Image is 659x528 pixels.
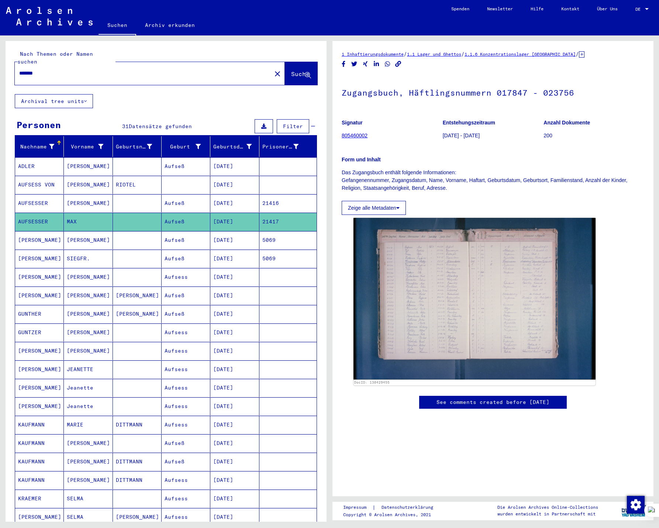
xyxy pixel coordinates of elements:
div: Prisoner # [262,141,308,152]
a: Archiv erkunden [136,16,204,34]
mat-cell: [DATE] [210,453,259,471]
mat-cell: [PERSON_NAME] [15,342,64,360]
mat-cell: [DATE] [210,176,259,194]
p: wurden entwickelt in Partnerschaft mit [497,511,598,517]
mat-cell: Aufsess [162,360,210,378]
button: Suche [285,62,317,85]
button: Archival tree units [15,94,93,108]
mat-cell: Aufsess [162,323,210,342]
span: DE [635,7,644,12]
a: 1.1.6 Konzentrationslager [GEOGRAPHIC_DATA] [465,51,576,57]
button: Clear [270,66,285,81]
mat-cell: Aufseß [162,305,210,323]
mat-cell: [DATE] [210,360,259,378]
p: [DATE] - [DATE] [443,132,544,140]
div: Zustimmung ändern [627,496,644,513]
div: Geburt‏ [165,141,210,152]
mat-cell: [DATE] [210,471,259,489]
div: Nachname [18,143,54,151]
div: Prisoner # [262,143,299,151]
mat-icon: close [273,69,282,78]
button: Share on Facebook [340,59,348,69]
mat-cell: KRAEMER [15,490,64,508]
mat-cell: [DATE] [210,268,259,286]
mat-cell: [DATE] [210,397,259,415]
mat-cell: [PERSON_NAME] [113,305,162,323]
mat-cell: [DATE] [210,490,259,508]
div: Geburtsdatum [213,141,261,152]
span: / [461,51,465,57]
a: 805460002 [342,133,368,138]
span: Datensätze gefunden [129,123,192,130]
mat-cell: Aufsess [162,471,210,489]
mat-cell: GUNTHER [15,305,64,323]
mat-header-cell: Geburt‏ [162,136,210,157]
mat-header-cell: Geburtsdatum [210,136,259,157]
mat-cell: [PERSON_NAME] [64,157,113,175]
mat-cell: Aufsess [162,397,210,415]
mat-cell: Aufsess [162,490,210,508]
div: Geburtsdatum [213,143,251,151]
mat-cell: KAUFMANN [15,453,64,471]
img: yv_logo.png [620,501,648,520]
h1: Zugangsbuch, Häftlingsnummern 017847 - 023756 [342,76,644,108]
p: Die Arolsen Archives Online-Collections [497,504,598,511]
mat-cell: [PERSON_NAME] [113,287,162,305]
mat-cell: JEANETTE [64,360,113,378]
mat-cell: [PERSON_NAME] [64,453,113,471]
mat-cell: Aufsess [162,416,210,434]
mat-cell: Aufseß [162,287,210,305]
mat-cell: Aufseß [162,434,210,452]
mat-cell: [PERSON_NAME] [64,231,113,249]
div: | [343,504,442,511]
span: / [576,51,579,57]
img: 001.jpg [353,218,596,379]
p: 200 [544,132,644,140]
mat-cell: [PERSON_NAME] [15,508,64,526]
mat-cell: [DATE] [210,287,259,305]
mat-cell: Aufseß [162,231,210,249]
mat-cell: [PERSON_NAME] [64,305,113,323]
mat-cell: KAUFMANN [15,434,64,452]
mat-cell: 5069 [259,231,317,249]
mat-cell: [PERSON_NAME] [64,268,113,286]
a: Datenschutzerklärung [376,504,442,511]
b: Form und Inhalt [342,157,381,162]
mat-header-cell: Prisoner # [259,136,317,157]
mat-cell: Aufsess [162,342,210,360]
button: Share on Twitter [351,59,358,69]
img: Zustimmung ändern [627,496,645,514]
mat-cell: [DATE] [210,379,259,397]
span: Suche [291,70,310,78]
mat-cell: [PERSON_NAME] [64,194,113,212]
mat-cell: [PERSON_NAME] [64,342,113,360]
mat-cell: 5069 [259,250,317,268]
mat-cell: SIEGFR. [64,250,113,268]
mat-cell: SELMA [64,508,113,526]
mat-cell: [DATE] [210,213,259,231]
mat-cell: [DATE] [210,342,259,360]
button: Share on WhatsApp [384,59,391,69]
mat-cell: AUFSESSER [15,213,64,231]
mat-cell: [PERSON_NAME] [64,176,113,194]
mat-cell: Jeanette [64,397,113,415]
a: DocID: 130429455 [354,380,390,384]
mat-cell: [DATE] [210,231,259,249]
mat-cell: 21416 [259,194,317,212]
button: Filter [277,119,309,133]
mat-cell: Aufsess [162,508,210,526]
mat-cell: Aufseß [162,194,210,212]
div: Nachname [18,141,63,152]
mat-cell: GUNTZER [15,323,64,342]
mat-cell: [PERSON_NAME] [15,397,64,415]
a: Impressum [343,504,372,511]
button: Zeige alle Metadaten [342,201,406,215]
mat-cell: [PERSON_NAME] [64,323,113,342]
mat-header-cell: Vorname [64,136,113,157]
div: Geburtsname [116,143,152,151]
mat-cell: Aufseß [162,213,210,231]
mat-cell: DITTMANN [113,453,162,471]
mat-cell: [DATE] [210,250,259,268]
mat-cell: [PERSON_NAME] [15,379,64,397]
mat-cell: [PERSON_NAME] [64,287,113,305]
